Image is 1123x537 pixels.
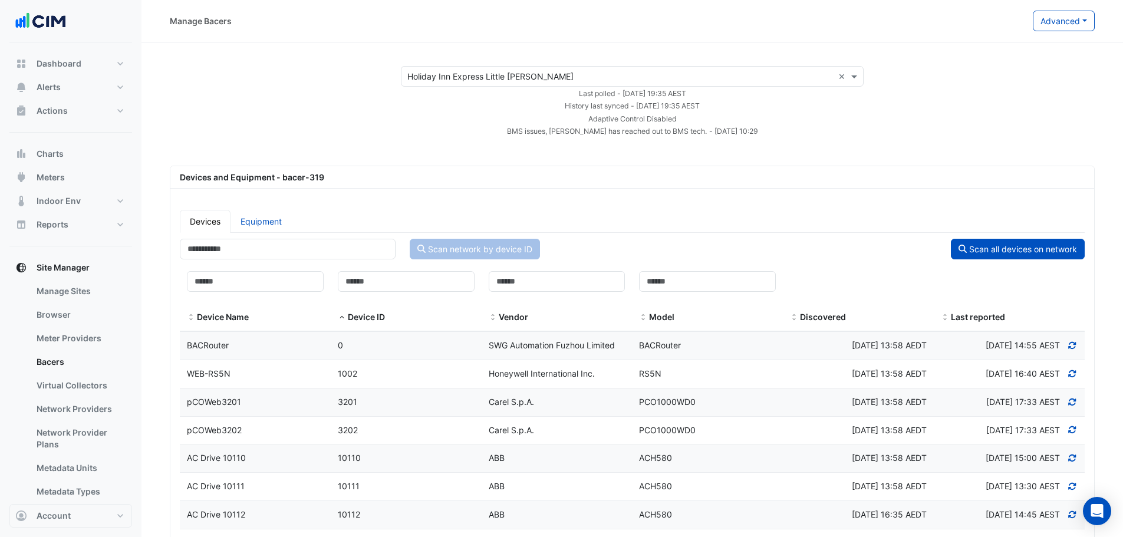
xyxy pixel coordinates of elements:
[14,9,67,33] img: Company Logo
[639,340,681,350] span: BACRouter
[37,81,61,93] span: Alerts
[951,312,1005,322] span: Last reported
[1083,497,1111,525] div: Open Intercom Messenger
[1067,481,1078,491] a: Refresh
[15,172,27,183] app-icon: Meters
[27,350,132,374] a: Bacers
[579,89,686,98] small: Thu 28-Aug-2025 19:35 AEST
[986,397,1060,407] span: Discovered at
[649,312,674,322] span: Model
[37,148,64,160] span: Charts
[1067,340,1078,350] a: Refresh
[348,312,385,322] span: Device ID
[986,481,1060,491] span: Discovered at
[9,504,132,528] button: Account
[1067,453,1078,463] a: Refresh
[489,481,505,491] span: ABB
[1067,368,1078,378] a: Refresh
[852,453,927,463] span: Fri 29-Oct-2021 13:58 AEDT
[9,166,132,189] button: Meters
[37,262,90,274] span: Site Manager
[489,509,505,519] span: ABB
[37,195,81,207] span: Indoor Env
[986,340,1060,350] span: Discovered at
[173,171,1092,183] div: Devices and Equipment - bacer-319
[489,340,615,350] span: SWG Automation Fuzhou Limited
[187,509,245,519] span: AC Drive 10112
[9,52,132,75] button: Dashboard
[951,239,1085,259] button: Scan all devices on network
[639,453,672,463] span: ACH580
[852,481,927,491] span: Fri 29-Oct-2021 13:58 AEDT
[588,114,677,123] small: Adaptive Control Disabled
[941,313,949,322] span: Last reported
[230,210,292,233] a: Equipment
[37,219,68,230] span: Reports
[852,397,927,407] span: Fri 29-Oct-2021 13:58 AEDT
[15,58,27,70] app-icon: Dashboard
[27,327,132,350] a: Meter Providers
[338,340,343,350] span: 0
[639,313,647,322] span: Model
[986,425,1060,435] span: Discovered at
[639,397,696,407] span: PCO1000WD0
[1067,425,1078,435] a: Refresh
[338,397,357,407] span: 3201
[15,219,27,230] app-icon: Reports
[27,480,132,503] a: Metadata Types
[1067,509,1078,519] a: Refresh
[15,105,27,117] app-icon: Actions
[838,70,848,83] span: Clear
[187,397,241,407] span: pCOWeb3201
[27,397,132,421] a: Network Providers
[489,425,534,435] span: Carel S.p.A.
[27,303,132,327] a: Browser
[37,105,68,117] span: Actions
[986,453,1060,463] span: Discovered at
[9,142,132,166] button: Charts
[15,81,27,93] app-icon: Alerts
[37,172,65,183] span: Meters
[9,75,132,99] button: Alerts
[9,256,132,279] button: Site Manager
[639,509,672,519] span: ACH580
[1033,11,1095,31] button: Advanced
[197,312,249,322] span: Device Name
[489,453,505,463] span: ABB
[1067,397,1078,407] a: Refresh
[15,262,27,274] app-icon: Site Manager
[565,101,700,110] small: Thu 28-Aug-2025 19:35 AEST
[489,397,534,407] span: Carel S.p.A.
[507,127,707,136] small: BMS issues, [PERSON_NAME] has reached out to BMS tech.
[9,99,132,123] button: Actions
[15,195,27,207] app-icon: Indoor Env
[338,481,360,491] span: 10111
[852,368,927,378] span: Fri 29-Oct-2021 13:58 AEDT
[852,509,927,519] span: Fri 29-Oct-2021 16:35 AEDT
[187,313,195,322] span: Device Name
[27,421,132,456] a: Network Provider Plans
[394,124,871,137] div: BMS issues, Liam has reached out to BMS tech. - PEAK Integration
[639,481,672,491] span: ACH580
[187,425,242,435] span: pCOWeb3202
[852,425,927,435] span: Fri 29-Oct-2021 13:58 AEDT
[170,15,232,27] div: Manage Bacers
[639,368,661,378] span: RS5N
[187,481,245,491] span: AC Drive 10111
[986,368,1060,378] span: Discovered at
[187,368,230,378] span: WEB-RS5N
[27,503,132,527] a: Metadata
[338,509,360,519] span: 10112
[37,510,71,522] span: Account
[790,313,798,322] span: Discovered
[187,340,229,350] span: BACRouter
[800,312,846,322] span: Discovered
[15,148,27,160] app-icon: Charts
[9,189,132,213] button: Indoor Env
[852,340,927,350] span: Fri 29-Oct-2021 13:58 AEDT
[27,279,132,303] a: Manage Sites
[489,368,595,378] span: Honeywell International Inc.
[639,425,696,435] span: PCO1000WD0
[338,313,346,322] span: Device ID
[9,213,132,236] button: Reports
